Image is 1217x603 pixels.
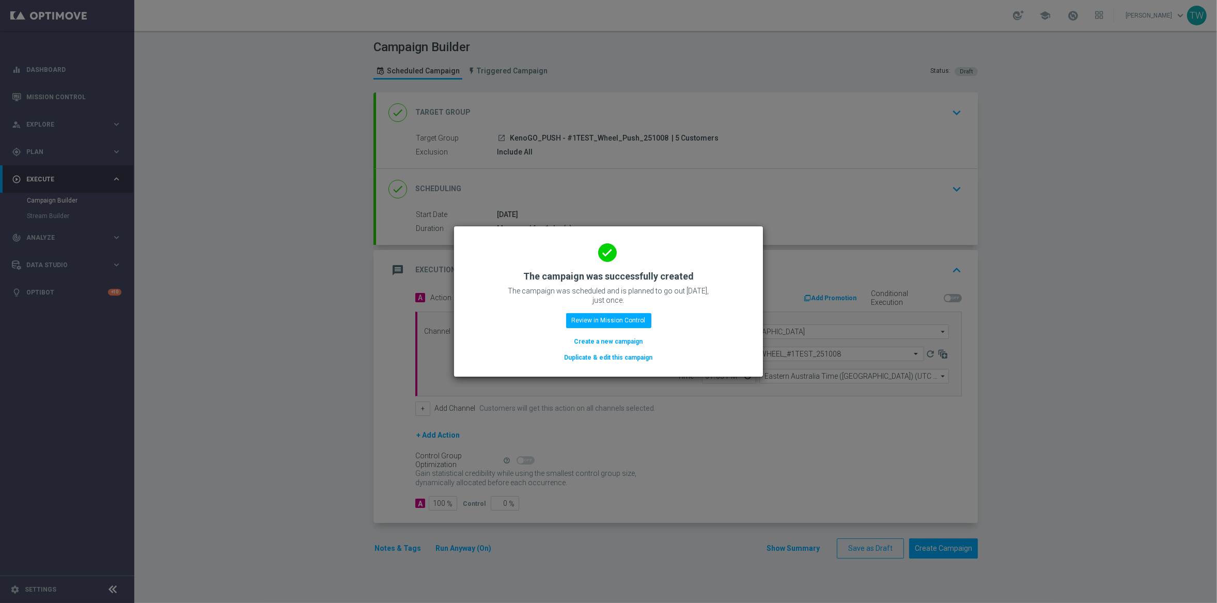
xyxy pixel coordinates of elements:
button: Duplicate & edit this campaign [564,352,654,363]
button: Review in Mission Control [566,313,651,328]
h2: The campaign was successfully created [523,270,694,283]
p: The campaign was scheduled and is planned to go out [DATE], just once. [505,286,712,305]
i: done [598,243,617,262]
button: Create a new campaign [573,336,644,347]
